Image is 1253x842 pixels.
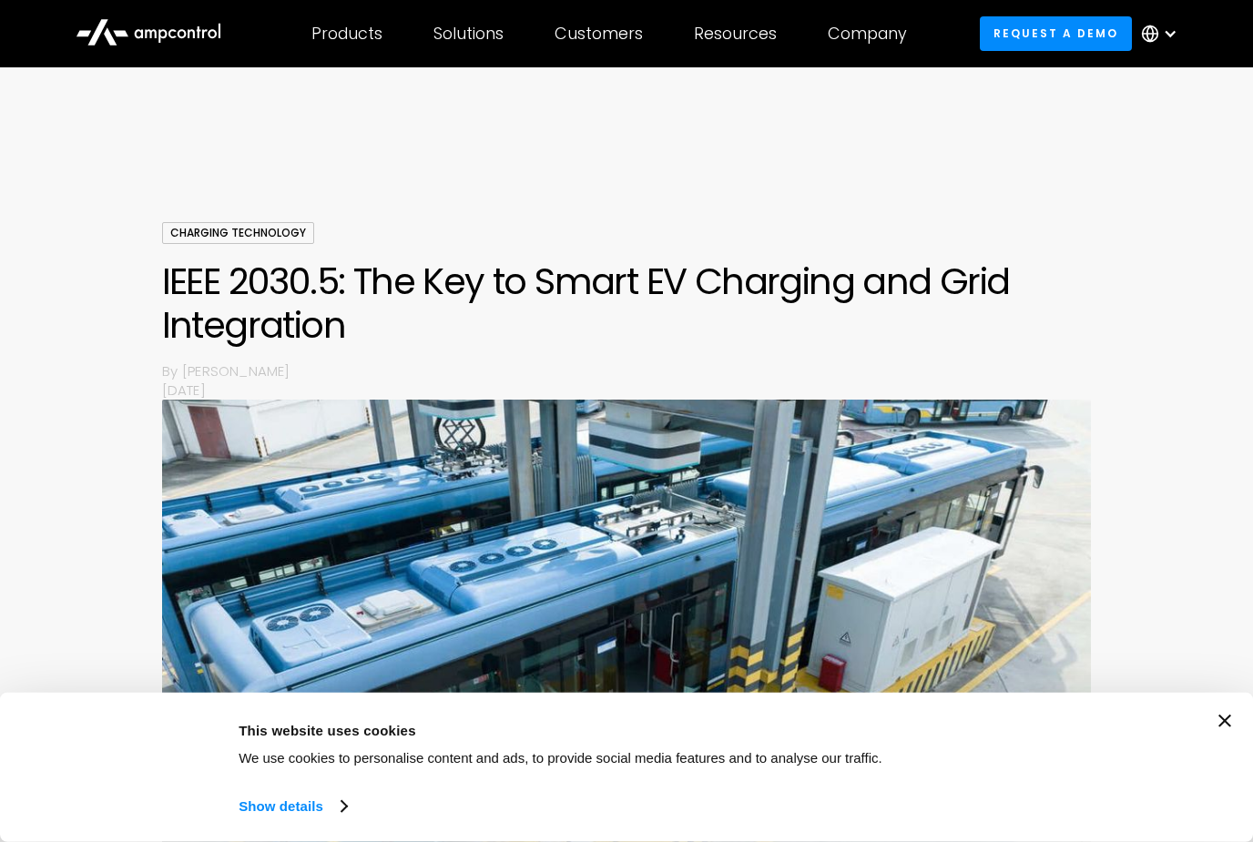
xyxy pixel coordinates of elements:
div: Charging Technology [162,222,314,244]
div: Customers [555,24,643,44]
p: [DATE] [162,380,1092,400]
button: Close banner [1218,715,1231,727]
div: Solutions [433,24,504,44]
a: Request a demo [980,16,1133,50]
a: Show details [239,793,346,820]
p: [PERSON_NAME] [182,361,1091,380]
div: Resources [694,24,777,44]
div: This website uses cookies [239,719,903,741]
button: Okay [924,715,1185,767]
h1: IEEE 2030.5: The Key to Smart EV Charging and Grid Integration [162,259,1092,347]
div: Products [311,24,382,44]
span: We use cookies to personalise content and ads, to provide social media features and to analyse ou... [239,750,882,766]
div: Company [828,24,907,44]
p: By [162,361,182,380]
